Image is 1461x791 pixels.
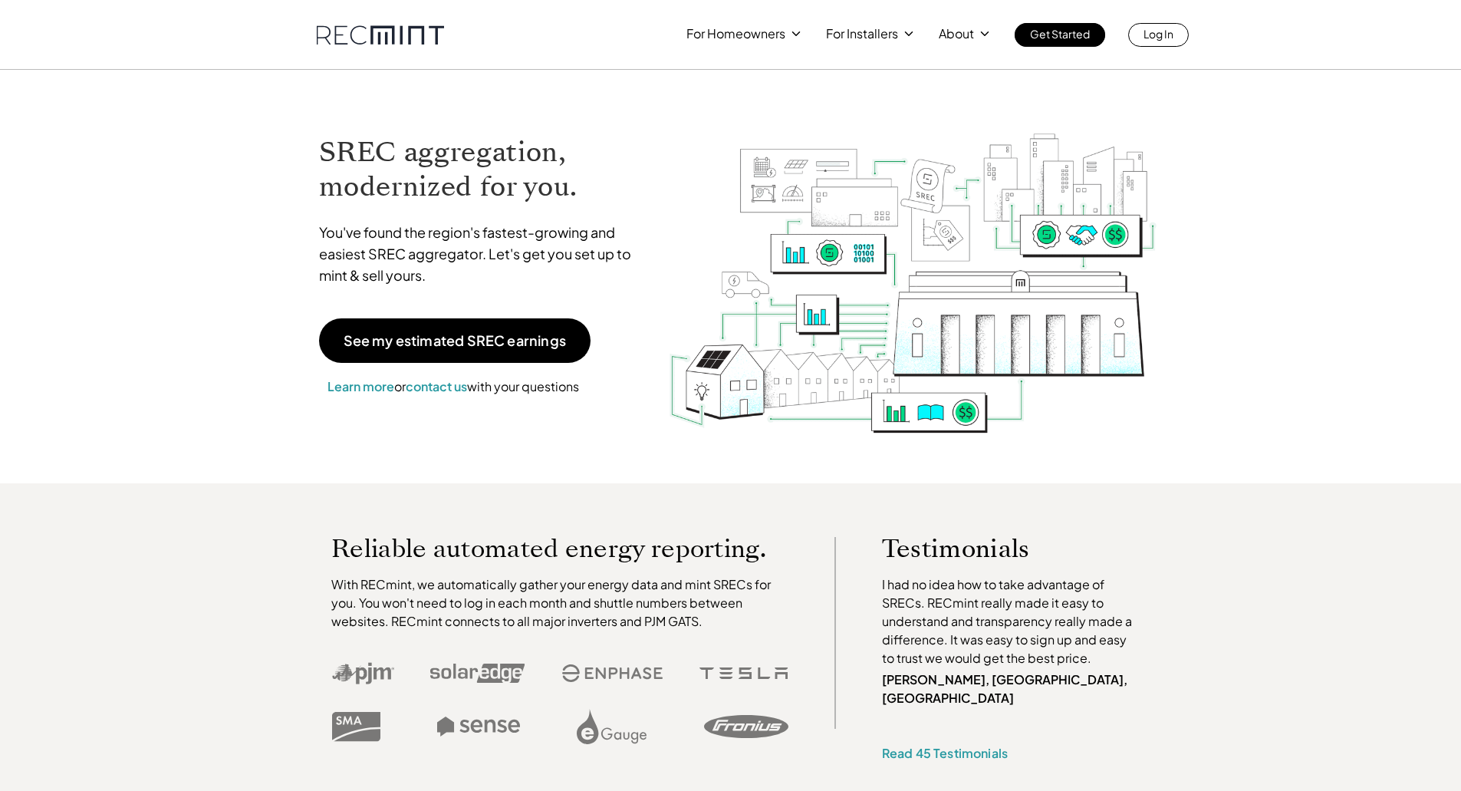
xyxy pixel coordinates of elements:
[331,537,788,560] p: Reliable automated energy reporting.
[344,334,566,348] p: See my estimated SREC earnings
[882,537,1111,560] p: Testimonials
[1015,23,1105,47] a: Get Started
[1143,23,1173,44] p: Log In
[319,135,646,204] h1: SREC aggregation, modernized for you.
[668,93,1157,437] img: RECmint value cycle
[331,575,788,631] p: With RECmint, we automatically gather your energy data and mint SRECs for you. You won't need to ...
[686,23,785,44] p: For Homeowners
[882,575,1140,667] p: I had no idea how to take advantage of SRECs. RECmint really made it easy to understand and trans...
[1030,23,1090,44] p: Get Started
[319,377,587,397] p: or with your questions
[406,378,467,394] a: contact us
[319,318,591,363] a: See my estimated SREC earnings
[319,222,646,286] p: You've found the region's fastest-growing and easiest SREC aggregator. Let's get you set up to mi...
[882,671,1140,707] p: [PERSON_NAME], [GEOGRAPHIC_DATA], [GEOGRAPHIC_DATA]
[1128,23,1189,47] a: Log In
[882,745,1008,761] a: Read 45 Testimonials
[826,23,898,44] p: For Installers
[939,23,974,44] p: About
[327,378,394,394] a: Learn more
